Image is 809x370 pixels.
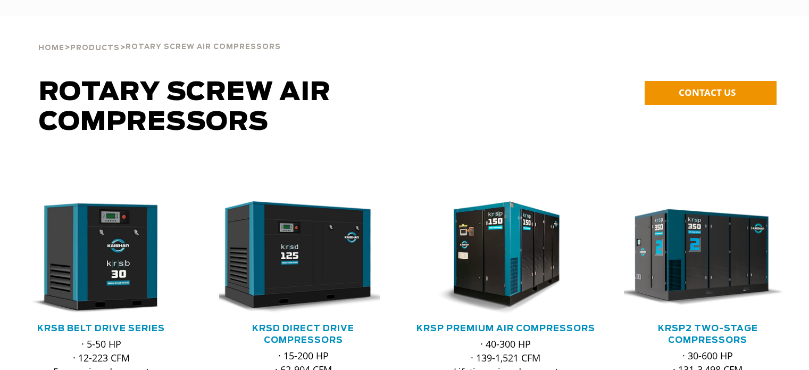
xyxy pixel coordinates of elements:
[252,324,354,344] a: KRSD Direct Drive Compressors
[219,201,387,315] div: krsd125
[70,45,120,52] span: Products
[679,86,736,98] span: CONTACT US
[645,81,777,105] a: CONTACT US
[17,201,185,315] div: krsb30
[211,201,380,315] img: krsd125
[38,45,64,52] span: Home
[38,43,64,52] a: Home
[9,201,178,315] img: krsb30
[616,201,785,315] img: krsp350
[658,324,758,344] a: KRSP2 Two-Stage Compressors
[126,44,281,51] span: Rotary Screw Air Compressors
[39,80,331,135] span: Rotary Screw Air Compressors
[70,43,120,52] a: Products
[38,16,281,56] div: > >
[624,201,792,315] div: krsp350
[414,201,582,315] img: krsp150
[422,201,590,315] div: krsp150
[37,324,165,333] a: KRSB Belt Drive Series
[416,324,595,333] a: KRSP Premium Air Compressors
